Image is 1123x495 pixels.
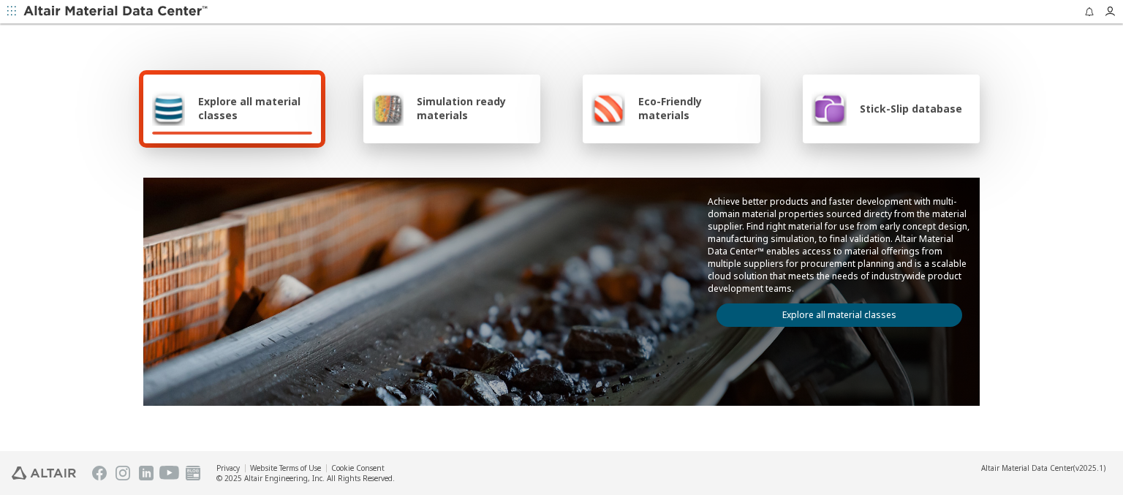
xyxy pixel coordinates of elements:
[417,94,532,122] span: Simulation ready materials
[198,94,312,122] span: Explore all material classes
[812,91,847,126] img: Stick-Slip database
[638,94,751,122] span: Eco-Friendly materials
[981,463,1105,473] div: (v2025.1)
[331,463,385,473] a: Cookie Consent
[250,463,321,473] a: Website Terms of Use
[152,91,185,126] img: Explore all material classes
[12,466,76,480] img: Altair Engineering
[716,303,962,327] a: Explore all material classes
[372,91,404,126] img: Simulation ready materials
[216,463,240,473] a: Privacy
[23,4,210,19] img: Altair Material Data Center
[860,102,962,116] span: Stick-Slip database
[981,463,1073,473] span: Altair Material Data Center
[591,91,625,126] img: Eco-Friendly materials
[708,195,971,295] p: Achieve better products and faster development with multi-domain material properties sourced dire...
[216,473,395,483] div: © 2025 Altair Engineering, Inc. All Rights Reserved.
